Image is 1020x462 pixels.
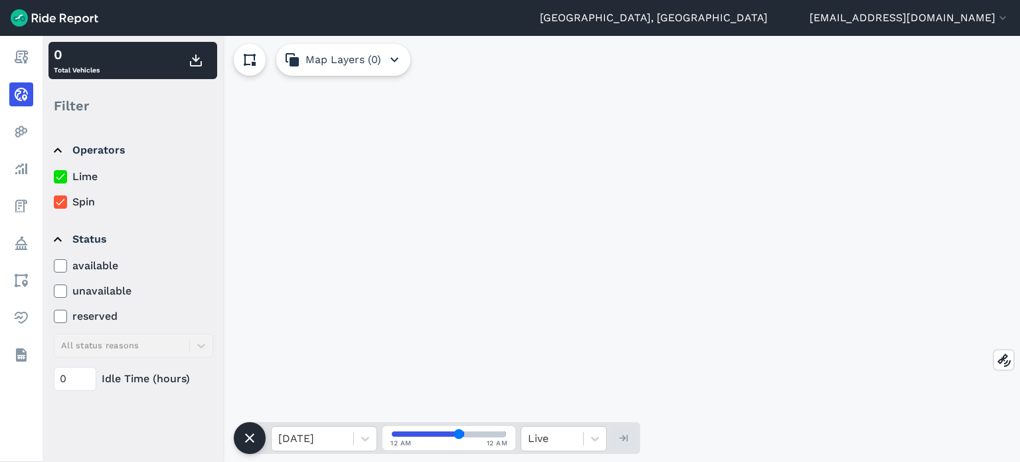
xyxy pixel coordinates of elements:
[540,10,768,26] a: [GEOGRAPHIC_DATA], [GEOGRAPHIC_DATA]
[54,308,213,324] label: reserved
[9,269,33,292] a: Areas
[487,438,508,448] span: 12 AM
[9,82,33,106] a: Realtime
[809,10,1009,26] button: [EMAIL_ADDRESS][DOMAIN_NAME]
[48,85,217,126] div: Filter
[54,283,213,299] label: unavailable
[54,132,211,169] summary: Operators
[54,367,213,391] div: Idle Time (hours)
[54,221,211,258] summary: Status
[54,258,213,274] label: available
[9,343,33,367] a: Datasets
[9,306,33,330] a: Health
[9,194,33,218] a: Fees
[9,120,33,144] a: Heatmaps
[42,36,1020,462] div: loading
[54,45,100,64] div: 0
[9,45,33,69] a: Report
[54,194,213,210] label: Spin
[390,438,412,448] span: 12 AM
[276,44,410,76] button: Map Layers (0)
[54,45,100,76] div: Total Vehicles
[54,169,213,185] label: Lime
[9,231,33,255] a: Policy
[11,9,98,27] img: Ride Report
[9,157,33,181] a: Analyze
